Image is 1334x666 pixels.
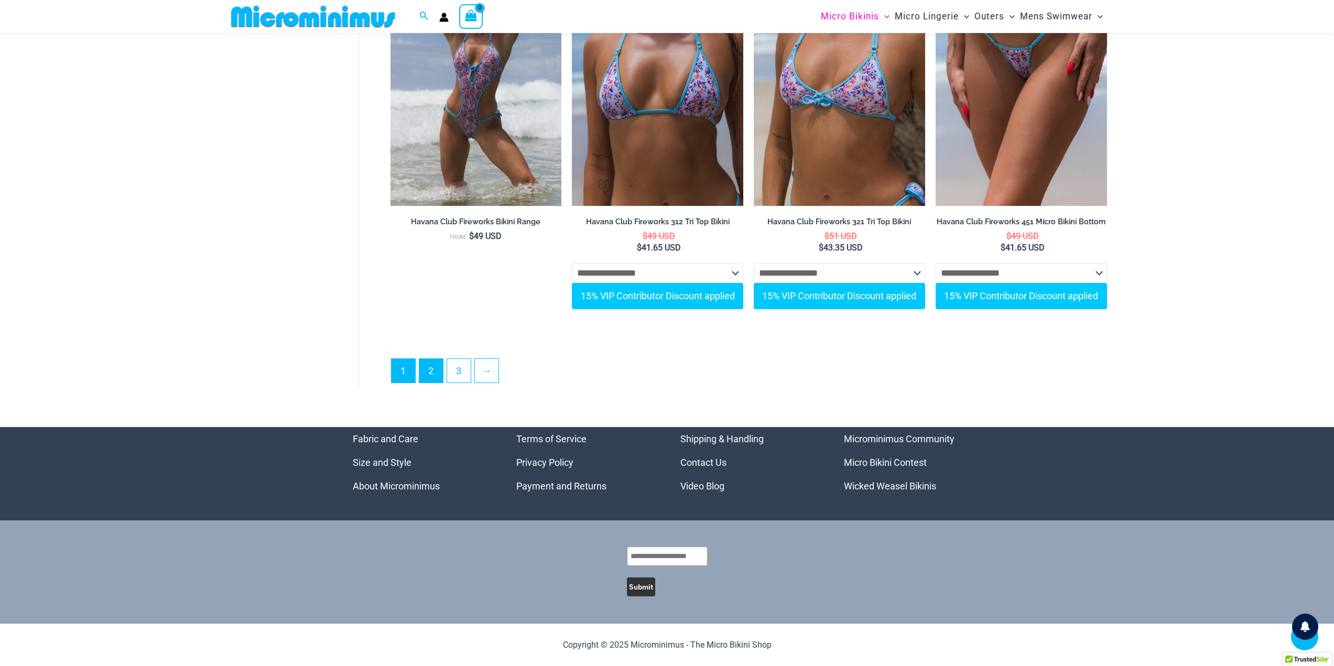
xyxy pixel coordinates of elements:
[754,217,925,227] h2: Havana Club Fireworks 321 Tri Top Bikini
[353,457,411,468] a: Size and Style
[680,427,818,498] nav: Menu
[680,481,724,492] a: Video Blog
[227,5,399,28] img: MM SHOP LOGO FLAT
[759,288,920,304] div: 15% VIP Contributor Discount applied
[643,231,647,241] span: $
[353,427,491,498] nav: Menu
[974,3,1004,30] span: Outers
[1001,243,1045,253] bdi: 41.65 USD
[419,359,443,383] a: Page 2
[680,457,726,468] a: Contact Us
[1017,3,1105,30] a: Mens SwimwearMenu ToggleMenu Toggle
[353,433,418,444] a: Fabric and Care
[643,231,675,241] bdi: 49 USD
[459,4,483,28] a: View Shopping Cart, empty
[391,358,1107,389] nav: Product Pagination
[353,637,982,653] p: Copyright © 2025 Microminimus - The Micro Bikini Shop
[895,3,959,30] span: Micro Lingerie
[754,217,925,231] a: Havana Club Fireworks 321 Tri Top Bikini
[572,217,743,227] h2: Havana Club Fireworks 312 Tri Top Bikini
[844,433,955,444] a: Microminimus Community
[577,288,738,304] div: 15% VIP Contributor Discount applied
[1006,231,1011,241] span: $
[572,217,743,231] a: Havana Club Fireworks 312 Tri Top Bikini
[936,217,1107,227] h2: Havana Club Fireworks 451 Micro Bikini Bottom
[353,427,491,498] aside: Footer Widget 1
[627,577,655,596] button: Submit
[353,481,440,492] a: About Microminimus
[844,481,936,492] a: Wicked Weasel Bikinis
[892,3,972,30] a: Micro LingerieMenu ToggleMenu Toggle
[516,433,587,444] a: Terms of Service
[972,3,1017,30] a: OutersMenu ToggleMenu Toggle
[936,217,1107,231] a: Havana Club Fireworks 451 Micro Bikini Bottom
[817,2,1108,31] nav: Site Navigation
[439,13,449,22] a: Account icon link
[392,359,415,383] span: Page 1
[516,481,606,492] a: Payment and Returns
[516,427,654,498] nav: Menu
[825,231,857,241] bdi: 51 USD
[637,243,642,253] span: $
[1006,231,1039,241] bdi: 49 USD
[844,427,982,498] aside: Footer Widget 4
[475,359,498,383] a: →
[469,231,502,241] bdi: 49 USD
[819,243,823,253] span: $
[1020,3,1092,30] span: Mens Swimwear
[516,457,573,468] a: Privacy Policy
[825,231,829,241] span: $
[680,433,764,444] a: Shipping & Handling
[450,234,467,241] span: From:
[844,427,982,498] nav: Menu
[1092,3,1103,30] span: Menu Toggle
[1001,243,1005,253] span: $
[844,457,927,468] a: Micro Bikini Contest
[469,231,474,241] span: $
[637,243,681,253] bdi: 41.65 USD
[941,288,1102,304] div: 15% VIP Contributor Discount applied
[516,427,654,498] aside: Footer Widget 2
[1004,3,1015,30] span: Menu Toggle
[419,10,429,23] a: Search icon link
[818,3,892,30] a: Micro BikinisMenu ToggleMenu Toggle
[959,3,969,30] span: Menu Toggle
[391,217,562,227] h2: Havana Club Fireworks Bikini Range
[821,3,879,30] span: Micro Bikinis
[447,359,471,383] a: Page 3
[819,243,863,253] bdi: 43.35 USD
[391,217,562,231] a: Havana Club Fireworks Bikini Range
[680,427,818,498] aside: Footer Widget 3
[879,3,890,30] span: Menu Toggle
